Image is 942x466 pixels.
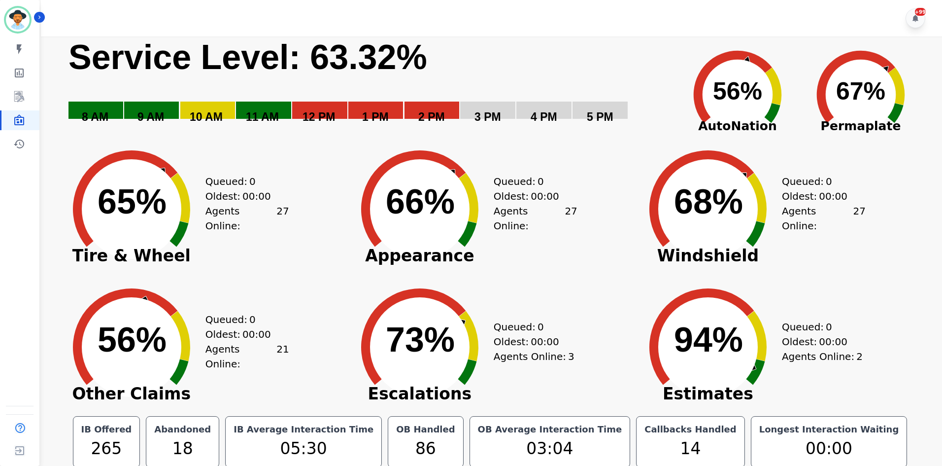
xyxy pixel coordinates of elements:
text: 67% [836,77,885,105]
text: 2 PM [418,110,445,123]
text: 56% [98,321,167,359]
text: 8 AM [82,110,108,123]
div: 86 [394,436,457,461]
span: 00:00 [531,189,559,204]
text: 1 PM [362,110,389,123]
div: OB Average Interaction Time [476,423,624,436]
text: 3 PM [474,110,501,123]
text: 9 AM [137,110,164,123]
div: Queued: [782,320,856,334]
text: 73% [386,321,455,359]
div: Oldest: [782,189,856,204]
div: Abandoned [152,423,213,436]
span: 27 [565,204,577,233]
span: Windshield [634,251,782,261]
span: 0 [249,174,256,189]
div: Agents Online: [205,342,289,371]
span: AutoNation [676,117,799,136]
span: 0 [249,312,256,327]
div: Queued: [205,174,279,189]
div: Longest Interaction Waiting [757,423,901,436]
span: 27 [853,204,865,233]
div: Oldest: [205,189,279,204]
text: 94% [674,321,743,359]
div: Agents Online: [782,204,866,233]
div: OB Handled [394,423,457,436]
span: 2 [856,349,863,364]
text: 4 PM [531,110,557,123]
div: 05:30 [232,436,375,461]
span: Tire & Wheel [58,251,205,261]
text: 5 PM [587,110,613,123]
div: Callbacks Handled [642,423,739,436]
div: Agents Online: [494,204,577,233]
div: +99 [915,8,926,16]
div: 00:00 [757,436,901,461]
text: 66% [386,182,455,221]
div: Queued: [782,174,856,189]
span: 21 [276,342,289,371]
div: Oldest: [494,334,568,349]
div: Queued: [205,312,279,327]
div: 265 [79,436,134,461]
span: Estimates [634,389,782,399]
text: 11 AM [246,110,279,123]
span: 0 [826,320,832,334]
span: 27 [276,204,289,233]
div: IB Offered [79,423,134,436]
div: 18 [152,436,213,461]
span: 00:00 [242,327,271,342]
div: Agents Online: [782,349,866,364]
span: 00:00 [819,189,847,204]
svg: Service Level: 0% [67,36,674,138]
span: 00:00 [819,334,847,349]
span: Escalations [346,389,494,399]
div: Queued: [494,320,568,334]
text: 12 PM [303,110,335,123]
span: 3 [568,349,574,364]
span: 0 [826,174,832,189]
span: 00:00 [242,189,271,204]
text: 68% [674,182,743,221]
div: Oldest: [205,327,279,342]
text: 10 AM [190,110,223,123]
span: Appearance [346,251,494,261]
text: 65% [98,182,167,221]
div: IB Average Interaction Time [232,423,375,436]
div: Oldest: [494,189,568,204]
span: 0 [538,174,544,189]
img: Bordered avatar [6,8,30,32]
text: 56% [713,77,762,105]
div: Queued: [494,174,568,189]
div: Agents Online: [205,204,289,233]
span: 00:00 [531,334,559,349]
div: Agents Online: [494,349,577,364]
span: Permaplate [799,117,922,136]
text: Service Level: 63.32% [68,38,427,76]
div: 03:04 [476,436,624,461]
span: 0 [538,320,544,334]
span: Other Claims [58,389,205,399]
div: Oldest: [782,334,856,349]
div: 14 [642,436,739,461]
